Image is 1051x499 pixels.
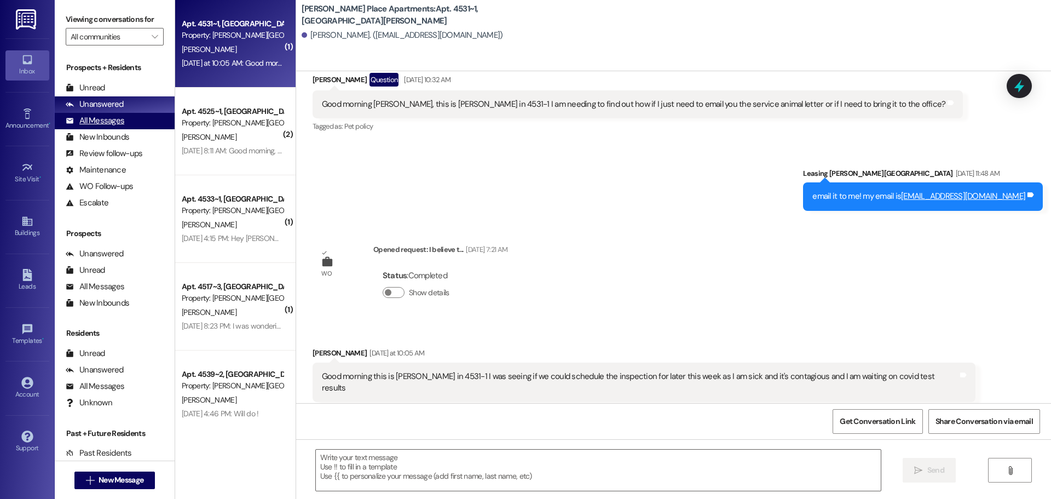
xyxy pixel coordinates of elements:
[302,30,503,41] div: [PERSON_NAME]. ([EMAIL_ADDRESS][DOMAIN_NAME])
[66,82,105,94] div: Unread
[383,267,454,284] div: : Completed
[927,464,944,476] span: Send
[833,409,922,434] button: Get Conversation Link
[55,428,175,439] div: Past + Future Residents
[401,74,451,85] div: [DATE] 10:32 AM
[182,132,236,142] span: [PERSON_NAME]
[66,115,124,127] div: All Messages
[182,321,622,331] div: [DATE] 8:23 PM: I was wondering when would be the last day for me to move out? I put in my 60day ...
[182,30,283,41] div: Property: [PERSON_NAME][GEOGRAPHIC_DATA] Apartments
[66,448,132,459] div: Past Residents
[182,233,593,243] div: [DATE] 4:15 PM: Hey [PERSON_NAME], I'm working on getting the rest of rent together but hit a cou...
[409,287,449,299] label: Show details
[66,281,124,292] div: All Messages
[322,371,958,394] div: Good morning this is [PERSON_NAME] in 4531-1 I was seeing if we could schedule the inspection for...
[812,191,1025,202] div: email it to me! my email is
[344,122,373,131] span: Pet policy
[5,374,49,403] a: Account
[5,158,49,188] a: Site Visit •
[803,168,1043,183] div: Leasing [PERSON_NAME][GEOGRAPHIC_DATA]
[182,117,283,129] div: Property: [PERSON_NAME][GEOGRAPHIC_DATA] Apartments
[182,292,283,304] div: Property: [PERSON_NAME][GEOGRAPHIC_DATA] Apartments
[182,220,236,230] span: [PERSON_NAME]
[313,118,963,134] div: Tagged as:
[182,205,283,216] div: Property: [PERSON_NAME][GEOGRAPHIC_DATA] Apartments
[182,18,283,30] div: Apt. 4531~1, [GEOGRAPHIC_DATA][PERSON_NAME]
[373,244,507,259] div: Opened request: I believe t...
[182,58,828,68] div: [DATE] at 10:05 AM: Good morning this is [PERSON_NAME] in 4531-1 I was seeing if we could schedul...
[313,347,975,363] div: [PERSON_NAME]
[322,99,946,110] div: Good morning [PERSON_NAME], this is [PERSON_NAME] in 4531-1 I am needing to find out how if I jus...
[5,427,49,457] a: Support
[182,106,283,117] div: Apt. 4525~1, [GEOGRAPHIC_DATA][PERSON_NAME]
[182,281,283,292] div: Apt. 4517~3, [GEOGRAPHIC_DATA][PERSON_NAME]
[903,458,956,483] button: Send
[66,99,124,110] div: Unanswered
[55,228,175,239] div: Prospects
[66,397,112,409] div: Unknown
[5,212,49,242] a: Buildings
[313,402,975,418] div: Tagged as:
[840,416,915,427] span: Get Conversation Link
[5,320,49,349] a: Templates •
[901,191,1025,202] a: [EMAIL_ADDRESS][DOMAIN_NAME]
[66,148,142,159] div: Review follow-ups
[463,244,507,255] div: [DATE] 7:21 AM
[182,380,283,392] div: Property: [PERSON_NAME][GEOGRAPHIC_DATA] Apartments
[16,9,38,30] img: ResiDesk Logo
[1006,466,1014,475] i: 
[182,44,236,54] span: [PERSON_NAME]
[5,50,49,80] a: Inbox
[86,476,94,485] i: 
[182,307,236,317] span: [PERSON_NAME]
[5,266,49,295] a: Leads
[914,466,922,475] i: 
[182,409,259,418] div: [DATE] 4:46 PM: Will do !
[66,348,105,359] div: Unread
[66,381,124,392] div: All Messages
[302,3,521,27] b: [PERSON_NAME] Place Apartments: Apt. 4531~1, [GEOGRAPHIC_DATA][PERSON_NAME]
[66,11,164,28] label: Viewing conversations for
[182,193,283,205] div: Apt. 4533~1, [GEOGRAPHIC_DATA][PERSON_NAME]
[367,347,424,359] div: [DATE] at 10:05 AM
[66,364,124,376] div: Unanswered
[953,168,1000,179] div: [DATE] 11:48 AM
[66,164,126,176] div: Maintenance
[152,32,158,41] i: 
[71,28,146,45] input: All communities
[182,395,236,405] span: [PERSON_NAME]
[39,174,41,181] span: •
[66,265,105,276] div: Unread
[74,472,155,489] button: New Message
[383,270,407,281] b: Status
[66,297,129,309] div: New Inbounds
[55,328,175,339] div: Residents
[313,73,963,90] div: [PERSON_NAME]
[182,369,283,380] div: Apt. 4539~2, [GEOGRAPHIC_DATA][PERSON_NAME]
[66,131,129,143] div: New Inbounds
[369,73,399,87] div: Question
[49,120,50,128] span: •
[55,62,175,73] div: Prospects + Residents
[66,197,108,209] div: Escalate
[935,416,1033,427] span: Share Conversation via email
[42,335,44,343] span: •
[99,474,143,486] span: New Message
[66,248,124,260] div: Unanswered
[928,409,1040,434] button: Share Conversation via email
[66,181,133,192] div: WO Follow-ups
[321,268,332,279] div: WO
